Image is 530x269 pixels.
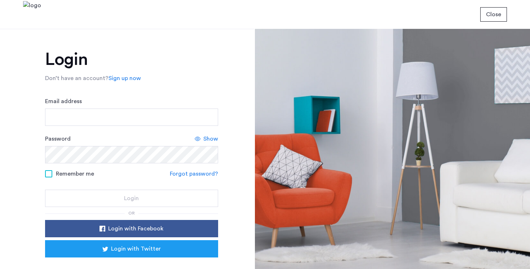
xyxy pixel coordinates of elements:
[109,74,141,83] a: Sign up now
[111,244,161,253] span: Login with Twitter
[45,51,218,68] h1: Login
[128,211,135,215] span: or
[56,169,94,178] span: Remember me
[45,240,218,257] button: button
[45,75,109,81] span: Don’t have an account?
[203,134,218,143] span: Show
[124,194,139,203] span: Login
[45,190,218,207] button: button
[45,134,71,143] label: Password
[480,7,507,22] button: button
[170,169,218,178] a: Forgot password?
[486,10,501,19] span: Close
[23,1,41,28] img: logo
[45,97,82,106] label: Email address
[108,224,163,233] span: Login with Facebook
[45,220,218,237] button: button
